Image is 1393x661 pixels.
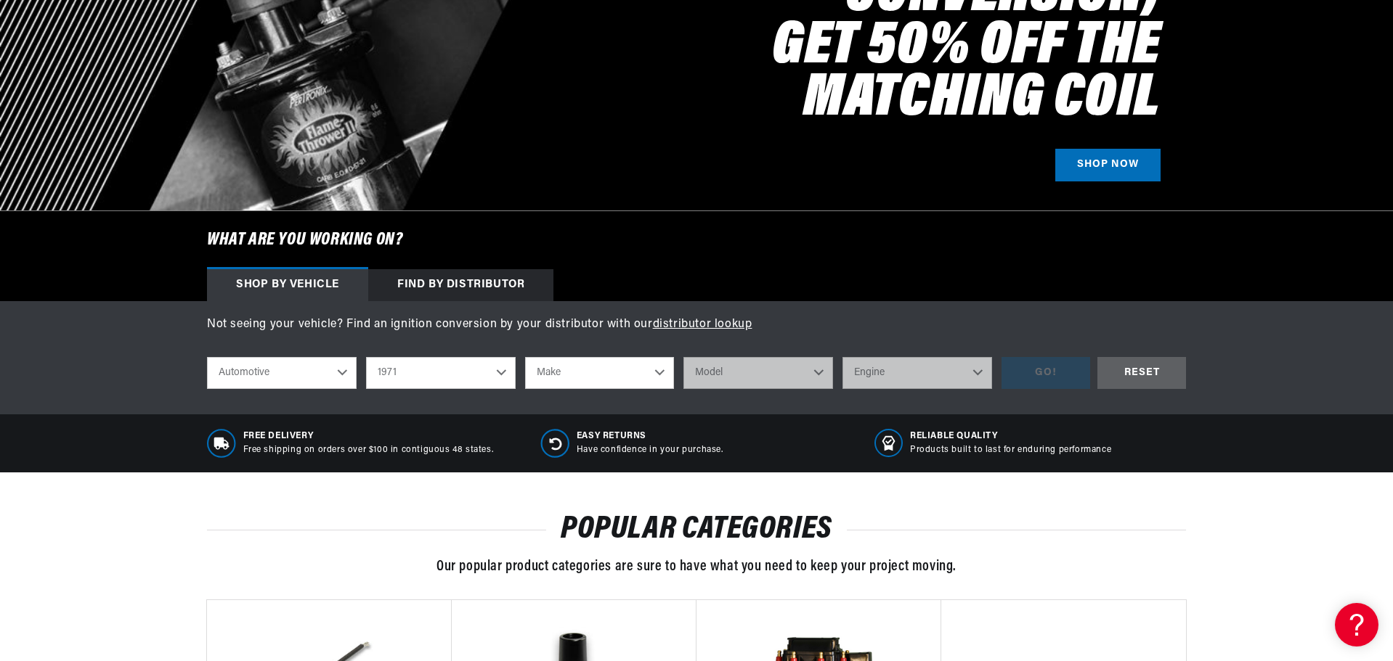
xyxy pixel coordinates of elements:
select: Engine [842,357,992,389]
p: Products built to last for enduring performance [910,444,1111,456]
h2: POPULAR CATEGORIES [207,516,1186,543]
span: RELIABLE QUALITY [910,430,1111,443]
select: Make [525,357,675,389]
div: Find by Distributor [368,269,553,301]
a: distributor lookup [653,319,752,330]
select: Year [366,357,516,389]
select: Ride Type [207,357,357,389]
a: SHOP NOW [1055,149,1161,181]
p: Not seeing your vehicle? Find an ignition conversion by your distributor with our [207,316,1186,334]
h6: What are you working on? [171,211,1222,269]
span: Our popular product categories are sure to have what you need to keep your project moving. [436,559,957,574]
select: Model [683,357,833,389]
p: Have confidence in your purchase. [577,444,723,456]
span: Easy Returns [577,430,723,443]
span: Free Delivery [243,430,494,443]
div: RESET [1097,357,1186,390]
div: Shop by vehicle [207,269,368,301]
p: Free shipping on orders over $100 in contiguous 48 states. [243,444,494,456]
